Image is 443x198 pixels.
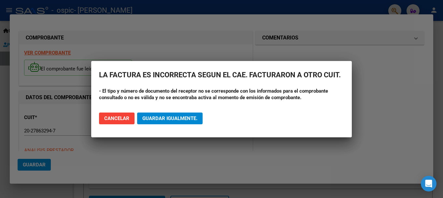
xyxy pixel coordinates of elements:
button: Cancelar [99,113,135,124]
div: Open Intercom Messenger [421,176,436,191]
button: Guardar igualmente. [137,113,203,124]
span: Guardar igualmente. [142,115,197,121]
strong: - El tipo y número de documento del receptor no se corresponde con los informados para el comprob... [99,88,328,100]
h2: LA FACTURA ES INCORRECTA SEGUN EL CAE. FACTURARON A OTRO CUIT. [99,69,344,81]
span: Cancelar [104,115,129,121]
